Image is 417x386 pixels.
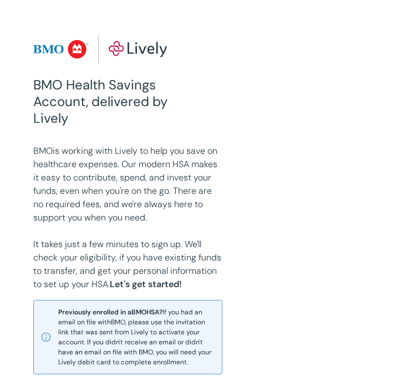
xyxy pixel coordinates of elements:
strong: Let's get started! [110,278,182,290]
h2: BMO Health Savings Account, delivered by Lively [33,77,174,127]
p: BMO is working with Lively to help you save on healthcare expenses. Our modern HSA makes it easy ... [33,144,222,224]
p: It takes just a few minutes to sign up. We'll check your eligibility, if you have existing funds ... [33,238,222,291]
img: Lively [33,36,167,63]
strong: Previously enrolled in a BMO HSA? [58,308,162,317]
span: If you had an email on file with BMO , please use the invitation link that was sent from Lively t... [58,307,215,367]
